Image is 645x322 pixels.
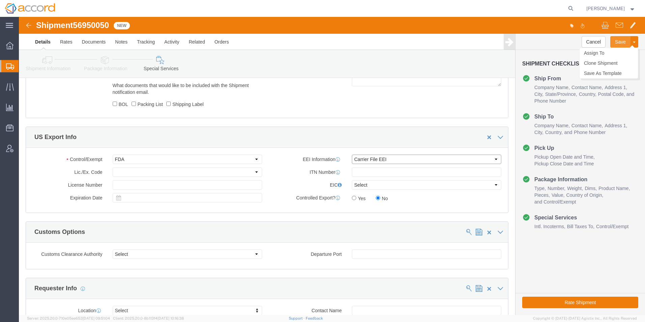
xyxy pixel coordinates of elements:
span: [DATE] 09:51:04 [83,316,110,320]
span: [DATE] 10:16:38 [158,316,184,320]
a: Feedback [306,316,323,320]
span: Server: 2025.20.0-710e05ee653 [27,316,110,320]
span: Client: 2025.20.0-8b113f4 [113,316,184,320]
img: logo [5,3,55,14]
iframe: FS Legacy Container [19,17,645,315]
span: Copyright © [DATE]-[DATE] Agistix Inc., All Rights Reserved [533,316,637,321]
a: Support [289,316,306,320]
button: [PERSON_NAME] [586,4,636,12]
span: Lauren Pederson [586,5,625,12]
